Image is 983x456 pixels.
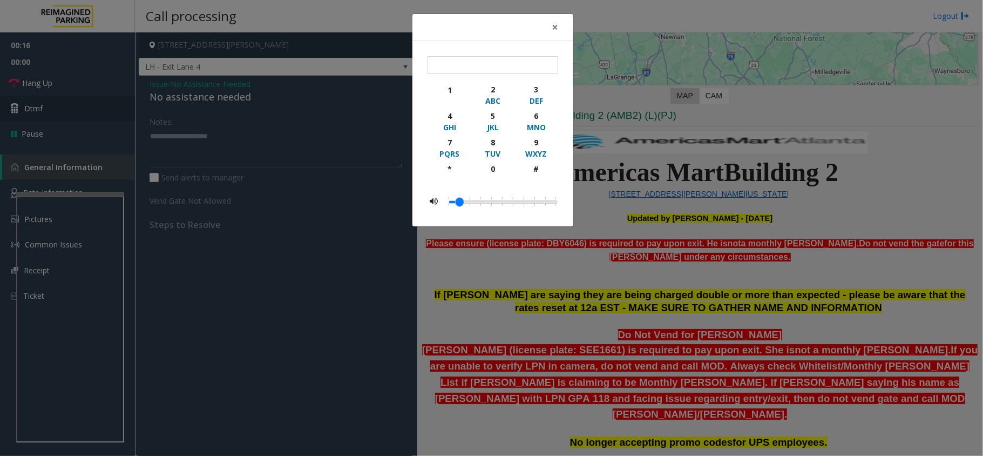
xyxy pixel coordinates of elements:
[521,137,551,148] div: 9
[476,195,486,209] li: 0.15
[478,148,507,159] div: TUV
[521,95,551,106] div: DEF
[486,195,497,209] li: 0.2
[478,110,507,122] div: 5
[428,108,471,135] button: 4GHI
[435,137,464,148] div: 7
[551,195,556,209] li: 0.5
[521,122,551,133] div: MNO
[449,195,454,209] li: 0
[435,84,464,96] div: 1
[521,110,551,122] div: 6
[508,195,519,209] li: 0.3
[530,195,540,209] li: 0.4
[435,122,464,133] div: GHI
[471,108,514,135] button: 5JKL
[544,14,566,41] button: Close
[478,163,507,175] div: 0
[471,82,514,108] button: 2ABC
[478,137,507,148] div: 8
[497,195,508,209] li: 0.25
[521,163,551,175] div: #
[552,19,558,35] span: ×
[514,161,558,186] button: #
[471,161,514,186] button: 0
[454,195,465,209] li: 0.05
[540,195,551,209] li: 0.45
[478,95,507,106] div: ABC
[478,84,507,95] div: 2
[428,82,471,108] button: 1
[471,135,514,161] button: 8TUV
[519,195,530,209] li: 0.35
[428,135,471,161] button: 7PQRS
[514,108,558,135] button: 6MNO
[521,148,551,159] div: WXYZ
[514,82,558,108] button: 3DEF
[465,195,476,209] li: 0.1
[435,110,464,122] div: 4
[514,135,558,161] button: 9WXYZ
[478,122,507,133] div: JKL
[456,198,464,206] a: Drag
[521,84,551,95] div: 3
[435,148,464,159] div: PQRS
